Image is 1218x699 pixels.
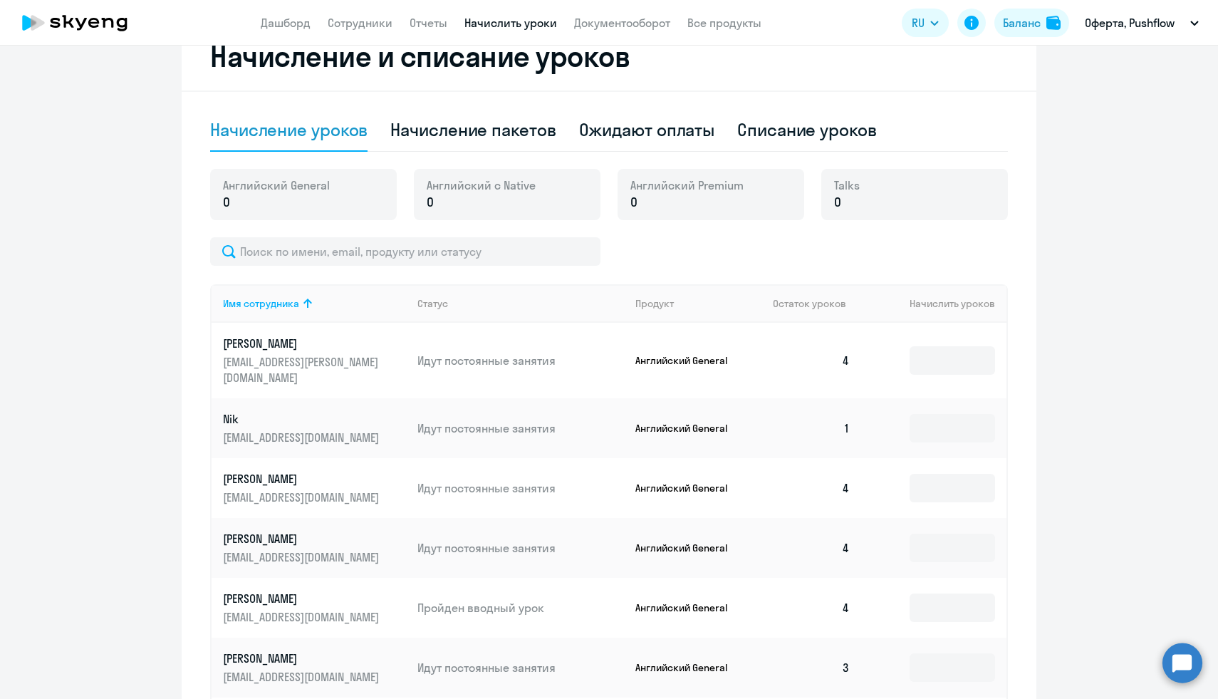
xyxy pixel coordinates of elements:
a: Сотрудники [328,16,392,30]
a: Начислить уроки [464,16,557,30]
p: Английский General [635,601,742,614]
td: 4 [761,518,861,578]
td: 1 [761,398,861,458]
p: [PERSON_NAME] [223,591,382,606]
p: [EMAIL_ADDRESS][PERSON_NAME][DOMAIN_NAME] [223,354,382,385]
p: [EMAIL_ADDRESS][DOMAIN_NAME] [223,669,382,685]
span: Остаток уроков [773,297,846,310]
div: Начисление уроков [210,118,368,141]
a: [PERSON_NAME][EMAIL_ADDRESS][PERSON_NAME][DOMAIN_NAME] [223,336,406,385]
span: 0 [630,193,637,212]
span: Английский General [223,177,330,193]
p: [EMAIL_ADDRESS][DOMAIN_NAME] [223,430,382,445]
div: Статус [417,297,624,310]
div: Статус [417,297,448,310]
div: Имя сотрудника [223,297,299,310]
p: Пройден вводный урок [417,600,624,616]
p: Идут постоянные занятия [417,420,624,436]
p: [EMAIL_ADDRESS][DOMAIN_NAME] [223,609,382,625]
td: 4 [761,458,861,518]
div: Имя сотрудника [223,297,406,310]
a: Все продукты [687,16,761,30]
p: Идут постоянные занятия [417,480,624,496]
button: Балансbalance [994,9,1069,37]
span: 0 [834,193,841,212]
td: 3 [761,638,861,698]
button: RU [902,9,949,37]
a: [PERSON_NAME][EMAIL_ADDRESS][DOMAIN_NAME] [223,471,406,505]
span: Talks [834,177,860,193]
span: 0 [223,193,230,212]
a: Дашборд [261,16,311,30]
p: Идут постоянные занятия [417,540,624,556]
div: Продукт [635,297,762,310]
a: [PERSON_NAME][EMAIL_ADDRESS][DOMAIN_NAME] [223,531,406,565]
a: Отчеты [410,16,447,30]
div: Баланс [1003,14,1041,31]
button: Оферта, Pushflow [1078,6,1206,40]
a: Документооборот [574,16,670,30]
p: Nik [223,411,382,427]
td: 4 [761,323,861,398]
div: Продукт [635,297,674,310]
span: RU [912,14,925,31]
input: Поиск по имени, email, продукту или статусу [210,237,600,266]
span: Английский Premium [630,177,744,193]
p: Английский General [635,354,742,367]
img: balance [1046,16,1061,30]
p: [PERSON_NAME] [223,531,382,547]
p: [EMAIL_ADDRESS][DOMAIN_NAME] [223,490,382,505]
a: Nik[EMAIL_ADDRESS][DOMAIN_NAME] [223,411,406,445]
p: Идут постоянные занятия [417,353,624,368]
a: [PERSON_NAME][EMAIL_ADDRESS][DOMAIN_NAME] [223,591,406,625]
p: [PERSON_NAME] [223,471,382,487]
p: Английский General [635,661,742,674]
p: Английский General [635,422,742,435]
div: Остаток уроков [773,297,861,310]
p: [EMAIL_ADDRESS][DOMAIN_NAME] [223,549,382,565]
td: 4 [761,578,861,638]
p: Оферта, Pushflow [1085,14,1175,31]
th: Начислить уроков [861,284,1006,323]
p: Идут постоянные занятия [417,660,624,675]
p: [PERSON_NAME] [223,651,382,666]
h2: Начисление и списание уроков [210,39,1008,73]
p: [PERSON_NAME] [223,336,382,351]
div: Ожидают оплаты [579,118,715,141]
p: Английский General [635,482,742,495]
a: [PERSON_NAME][EMAIL_ADDRESS][DOMAIN_NAME] [223,651,406,685]
p: Английский General [635,542,742,554]
div: Начисление пакетов [390,118,556,141]
div: Списание уроков [737,118,877,141]
span: Английский с Native [427,177,536,193]
span: 0 [427,193,434,212]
